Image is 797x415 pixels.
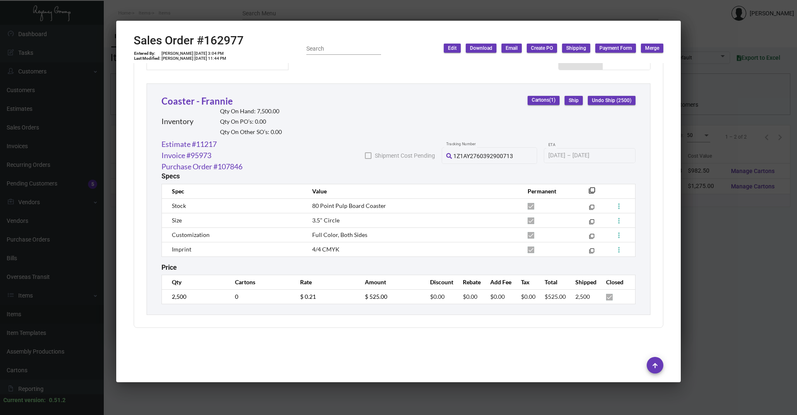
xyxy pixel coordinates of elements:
[444,44,461,53] button: Edit
[312,217,340,224] span: 3.5" Circle
[161,161,242,172] a: Purchase Order #107846
[532,97,555,104] span: Cartons
[566,45,586,52] span: Shipping
[134,34,244,48] h2: Sales Order #162977
[161,117,193,126] h2: Inventory
[588,96,636,105] button: Undo Ship (2500)
[162,184,304,198] th: Spec
[466,44,496,53] button: Download
[548,152,565,159] input: Start date
[589,190,595,196] mat-icon: filter_none
[430,293,445,300] span: $0.00
[220,118,282,125] h2: Qty On PO’s: 0.00
[536,275,567,289] th: Total
[161,150,211,161] a: Invoice #95973
[589,250,594,255] mat-icon: filter_none
[422,275,455,289] th: Discount
[519,184,576,198] th: Permanent
[227,275,292,289] th: Cartons
[172,202,186,209] span: Stock
[598,275,635,289] th: Closed
[134,56,161,61] td: Last Modified:
[375,151,435,161] span: Shipment Cost Pending
[482,275,513,289] th: Add Fee
[161,264,177,271] h2: Price
[569,97,579,104] span: Ship
[641,44,663,53] button: Merge
[521,293,535,300] span: $0.00
[589,206,594,212] mat-icon: filter_none
[545,293,566,300] span: $525.00
[562,44,590,53] button: Shipping
[161,95,233,107] a: Coaster - Frannie
[162,275,227,289] th: Qty
[455,275,482,289] th: Rebate
[572,152,612,159] input: End date
[645,45,659,52] span: Merge
[220,129,282,136] h2: Qty On Other SO’s: 0.00
[565,96,583,105] button: Ship
[161,172,180,180] h2: Specs
[304,184,519,198] th: Value
[161,56,227,61] td: [PERSON_NAME] [DATE] 11:44 PM
[357,275,422,289] th: Amount
[49,396,66,405] div: 0.51.2
[292,275,357,289] th: Rate
[3,396,46,405] div: Current version:
[463,293,477,300] span: $0.00
[528,96,560,105] button: Cartons(1)
[549,98,555,103] span: (1)
[575,293,590,300] span: 2,500
[312,246,340,253] span: 4/4 CMYK
[589,235,594,241] mat-icon: filter_none
[172,231,210,238] span: Customization
[501,44,522,53] button: Email
[161,139,217,150] a: Estimate #11217
[470,45,492,52] span: Download
[448,45,457,52] span: Edit
[490,293,505,300] span: $0.00
[220,108,282,115] h2: Qty On Hand: 7,500.00
[172,217,182,224] span: Size
[567,275,598,289] th: Shipped
[513,275,536,289] th: Tax
[506,45,518,52] span: Email
[595,44,636,53] button: Payment Form
[599,45,632,52] span: Payment Form
[589,221,594,226] mat-icon: filter_none
[134,51,161,56] td: Entered By:
[527,44,557,53] button: Create PO
[531,45,553,52] span: Create PO
[567,152,571,159] span: –
[453,153,513,159] span: 1Z1AY2760392900713
[592,97,631,104] span: Undo Ship (2500)
[172,246,191,253] span: Imprint
[161,51,227,56] td: [PERSON_NAME] [DATE] 3:04 PM
[312,231,367,238] span: Full Color, Both Sides
[312,202,386,209] span: 80 Point Pulp Board Coaster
